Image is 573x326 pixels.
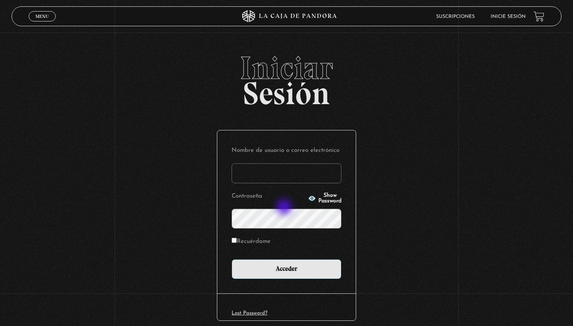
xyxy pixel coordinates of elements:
[12,52,561,84] span: Iniciar
[35,14,49,19] span: Menu
[318,193,341,204] span: Show Password
[12,52,561,103] h2: Sesión
[534,11,544,22] a: View your shopping cart
[33,21,52,26] span: Cerrar
[232,238,237,243] input: Recuérdame
[232,236,271,248] label: Recuérdame
[232,145,341,157] label: Nombre de usuario o correo electrónico
[232,190,306,203] label: Contraseña
[232,310,267,316] a: Lost Password?
[491,14,526,19] a: Inicie sesión
[436,14,475,19] a: Suscripciones
[308,193,341,204] button: Show Password
[232,259,341,279] input: Acceder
